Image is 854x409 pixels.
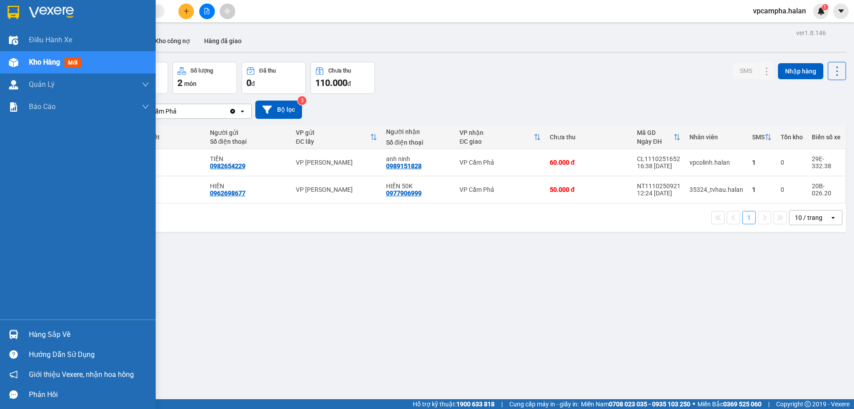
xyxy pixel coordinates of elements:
span: 110.000 [315,77,347,88]
div: Số lượng [190,68,213,74]
div: Chi tiết [139,134,201,141]
th: Toggle SortBy [748,126,776,149]
button: plus [178,4,194,19]
span: đ [251,80,255,87]
button: file-add [199,4,215,19]
div: VP gửi [296,129,370,136]
div: CL1110251652 [637,155,681,162]
span: Kho hàng [29,58,60,66]
img: warehouse-icon [9,36,18,45]
div: 16:38 [DATE] [637,162,681,170]
span: 2 [177,77,182,88]
div: 12:24 [DATE] [637,190,681,197]
img: warehouse-icon [9,80,18,89]
span: Điều hành xe [29,34,72,45]
div: Biển số xe [812,134,841,141]
div: Mã GD [637,129,673,136]
span: 0 [246,77,251,88]
div: Ngày ĐH [637,138,673,145]
div: NT1110250921 [637,182,681,190]
div: 20B-026.20 [812,182,841,197]
span: notification [9,370,18,379]
svg: Clear value [229,108,236,115]
div: 29E-332.38 [812,155,841,170]
div: Số điện thoại [210,138,287,145]
div: 0989151828 [386,162,422,170]
button: Kho công nợ [148,30,197,52]
div: Phản hồi [29,388,149,401]
div: Chưa thu [328,68,351,74]
div: VP nhận [459,129,534,136]
span: caret-down [837,7,845,15]
div: 0962698677 [210,190,246,197]
div: 0982654229 [210,162,246,170]
img: solution-icon [9,102,18,112]
span: Báo cáo [29,101,56,112]
div: VP Cẩm Phả [142,107,177,116]
div: VP Cẩm Phả [459,186,541,193]
button: 1 [742,211,756,224]
strong: 0708 023 035 - 0935 103 250 [609,401,690,408]
div: Đã thu [259,68,276,74]
div: Nhân viên [689,134,743,141]
div: SMS [752,134,765,141]
button: Hàng đã giao [197,30,249,52]
button: SMS [733,63,759,79]
th: Toggle SortBy [455,126,545,149]
img: warehouse-icon [9,58,18,67]
div: VP Cẩm Phả [459,159,541,166]
div: Người nhận [386,128,451,135]
span: Miền Nam [581,399,690,409]
button: Số lượng2món [173,62,237,94]
div: Tồn kho [781,134,803,141]
div: Số điện thoại [386,139,451,146]
strong: 0369 525 060 [723,401,761,408]
th: Toggle SortBy [291,126,382,149]
div: 0 [781,186,803,193]
span: đ [347,80,351,87]
span: question-circle [9,350,18,359]
div: 1 món [139,152,201,159]
button: aim [220,4,235,19]
div: 1 món [139,179,201,186]
img: logo-vxr [8,6,19,19]
button: Đã thu0đ [242,62,306,94]
div: 1 [752,186,772,193]
div: Khác [139,186,201,193]
button: caret-down [833,4,849,19]
strong: 1900 633 818 [456,401,495,408]
div: ver 1.8.146 [796,28,826,38]
div: 0 [781,159,803,166]
div: ĐC lấy [296,138,370,145]
span: copyright [805,401,811,407]
button: Nhập hàng [778,63,823,79]
span: down [142,81,149,88]
span: Cung cấp máy in - giấy in: [509,399,579,409]
sup: 3 [298,96,306,105]
span: mới [64,58,81,68]
div: VP [PERSON_NAME] [296,186,377,193]
div: TIẾN [210,155,287,162]
span: món [184,80,197,87]
sup: 1 [822,4,828,10]
div: VP [PERSON_NAME] [296,159,377,166]
div: Khác [139,159,201,166]
span: plus [183,8,189,14]
div: 1 [752,159,772,166]
div: HIỀN [210,182,287,190]
svg: open [830,214,837,221]
div: HIỀN 50K [386,182,451,190]
span: message [9,390,18,399]
img: warehouse-icon [9,330,18,339]
span: Hỗ trợ kỹ thuật: [413,399,495,409]
div: Người gửi [210,129,287,136]
span: ⚪️ [693,402,695,406]
div: 0977906999 [386,190,422,197]
span: | [501,399,503,409]
div: 2 kg [139,193,201,200]
th: Toggle SortBy [632,126,685,149]
div: vpcolinh.halan [689,159,743,166]
button: Chưa thu110.000đ [310,62,375,94]
span: down [142,103,149,110]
